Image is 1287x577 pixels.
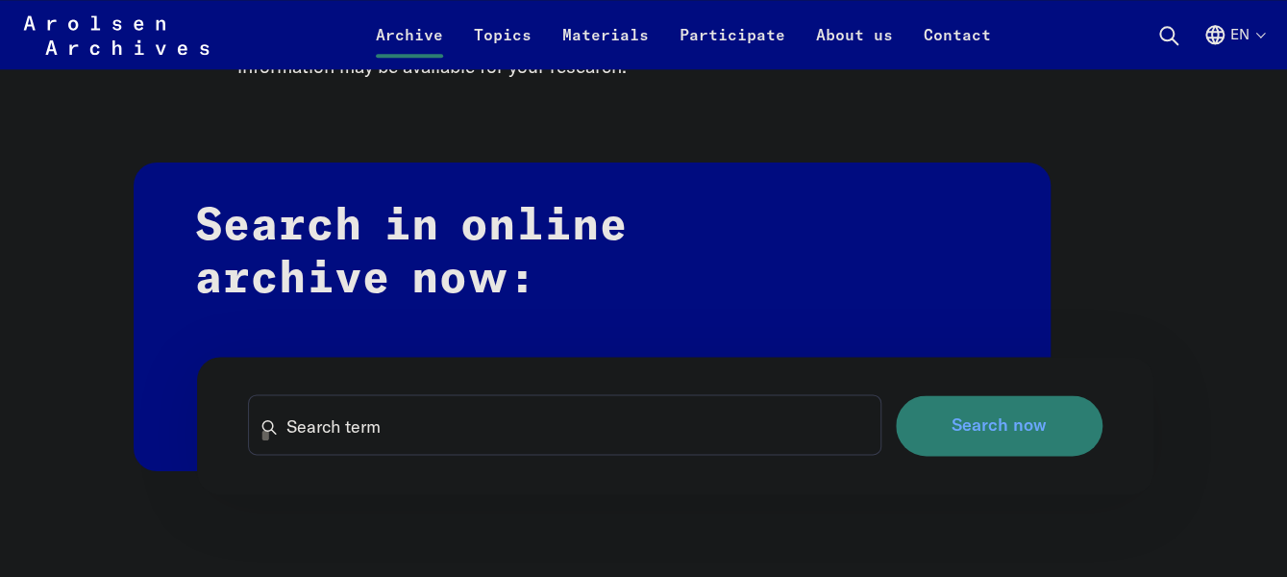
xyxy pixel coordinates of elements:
button: English, language selection [1203,23,1264,69]
a: About us [801,23,908,69]
a: Participate [664,23,801,69]
a: Topics [458,23,547,69]
button: Search now [896,395,1102,456]
span: Search now [952,415,1047,436]
a: Archive [360,23,458,69]
a: Contact [908,23,1006,69]
a: Materials [547,23,664,69]
h2: Search in online archive now: [134,162,1051,470]
nav: Primary [360,12,1006,58]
